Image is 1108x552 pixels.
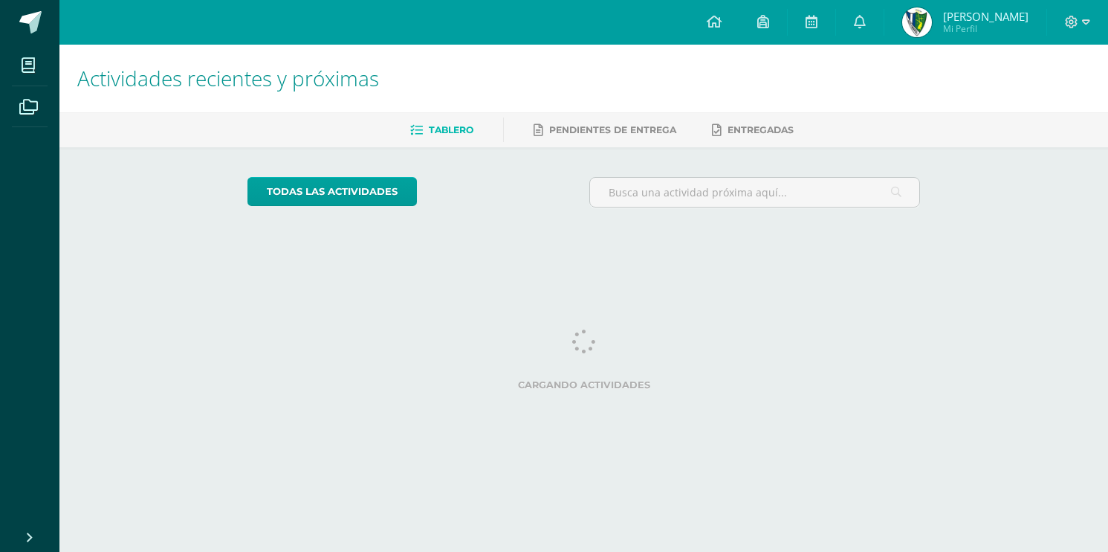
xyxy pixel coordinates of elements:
span: Mi Perfil [943,22,1028,35]
label: Cargando actividades [247,379,920,391]
span: Entregadas [728,124,794,135]
a: Pendientes de entrega [534,118,676,142]
a: Tablero [410,118,473,142]
span: Tablero [429,124,473,135]
input: Busca una actividad próxima aquí... [590,178,919,207]
span: Actividades recientes y próximas [77,64,379,92]
a: Entregadas [712,118,794,142]
img: 2eea02dcb7ac577344e14924ac1713b7.png [902,7,932,37]
span: Pendientes de entrega [549,124,676,135]
a: todas las Actividades [247,177,417,206]
span: [PERSON_NAME] [943,9,1028,24]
